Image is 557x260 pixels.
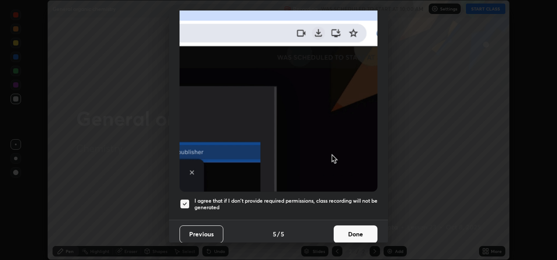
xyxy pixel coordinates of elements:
[180,0,377,192] img: downloads-permission-blocked.gif
[180,225,223,243] button: Previous
[281,229,284,239] h4: 5
[194,197,377,211] h5: I agree that if I don't provide required permissions, class recording will not be generated
[277,229,280,239] h4: /
[334,225,377,243] button: Done
[273,229,276,239] h4: 5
